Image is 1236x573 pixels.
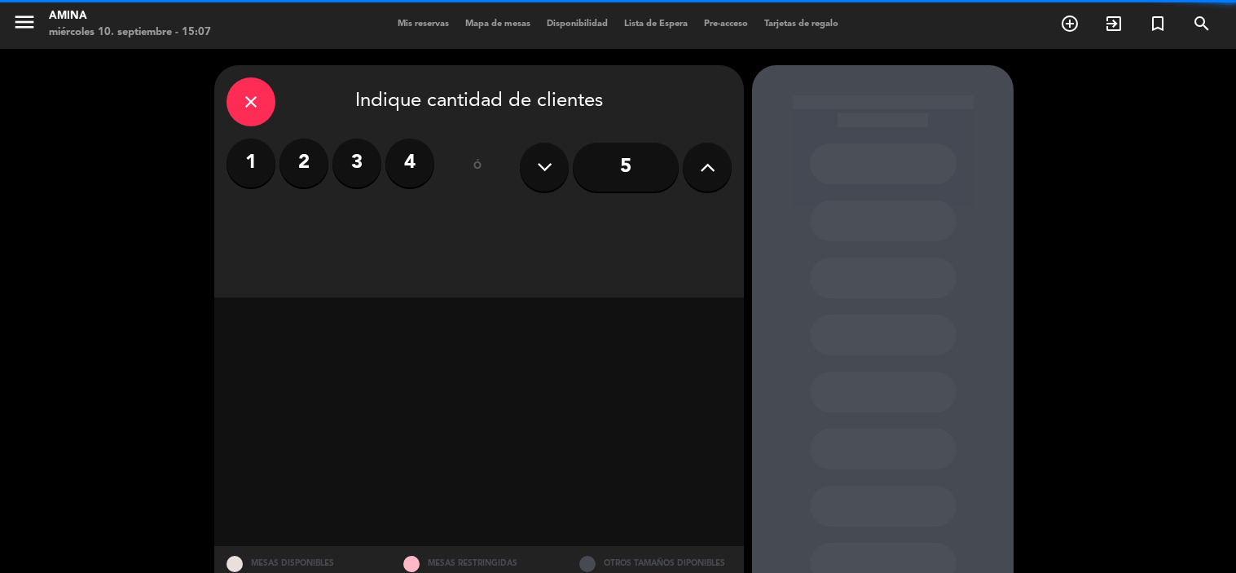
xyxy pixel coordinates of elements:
i: close [241,92,261,112]
label: 3 [332,139,381,187]
span: Tarjetas de regalo [756,20,847,29]
div: Indique cantidad de clientes [227,77,732,126]
i: turned_in_not [1148,14,1168,33]
button: menu [12,10,37,40]
div: ó [451,139,504,196]
span: Mis reservas [389,20,457,29]
span: Pre-acceso [696,20,756,29]
label: 1 [227,139,275,187]
label: 2 [279,139,328,187]
span: Mapa de mesas [457,20,539,29]
div: miércoles 10. septiembre - 15:07 [49,24,211,41]
span: Disponibilidad [539,20,616,29]
i: add_circle_outline [1060,14,1080,33]
div: Amina [49,8,211,24]
span: Lista de Espera [616,20,696,29]
i: exit_to_app [1104,14,1124,33]
label: 4 [385,139,434,187]
i: menu [12,10,37,34]
i: search [1192,14,1212,33]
